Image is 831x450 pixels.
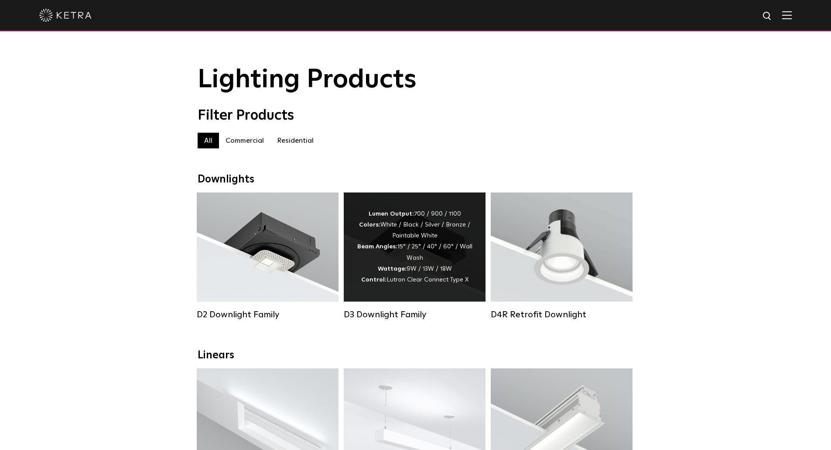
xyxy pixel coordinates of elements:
div: Linears [198,349,634,362]
a: D2 Downlight Family Lumen Output:1200Colors:White / Black / Gloss Black / Silver / Bronze / Silve... [197,192,339,320]
div: Filter Products [198,107,634,124]
a: D3 Downlight Family Lumen Output:700 / 900 / 1100Colors:White / Black / Silver / Bronze / Paintab... [344,192,486,320]
div: D3 Downlight Family [344,309,486,320]
img: search icon [762,11,773,22]
strong: Wattage: [378,266,407,272]
div: D2 Downlight Family [197,309,339,320]
label: Residential [270,133,320,148]
strong: Lumen Output: [369,211,414,217]
strong: Colors: [359,222,380,228]
span: Lighting Products [198,67,417,93]
strong: Control: [361,277,386,283]
span: Lutron Clear Connect Type X [386,277,469,283]
label: Commercial [219,133,270,148]
img: ketra-logo-2019-white [39,9,92,22]
strong: Beam Angles: [357,244,397,250]
a: D4R Retrofit Downlight Lumen Output:800Colors:White / BlackBeam Angles:15° / 25° / 40° / 60°Watta... [491,192,633,320]
img: Hamburger%20Nav.svg [782,11,792,19]
div: D4R Retrofit Downlight [491,309,633,320]
div: 700 / 900 / 1100 White / Black / Silver / Bronze / Paintable White 15° / 25° / 40° / 60° / Wall W... [357,209,472,285]
label: All [198,133,219,148]
div: Downlights [198,173,634,186]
